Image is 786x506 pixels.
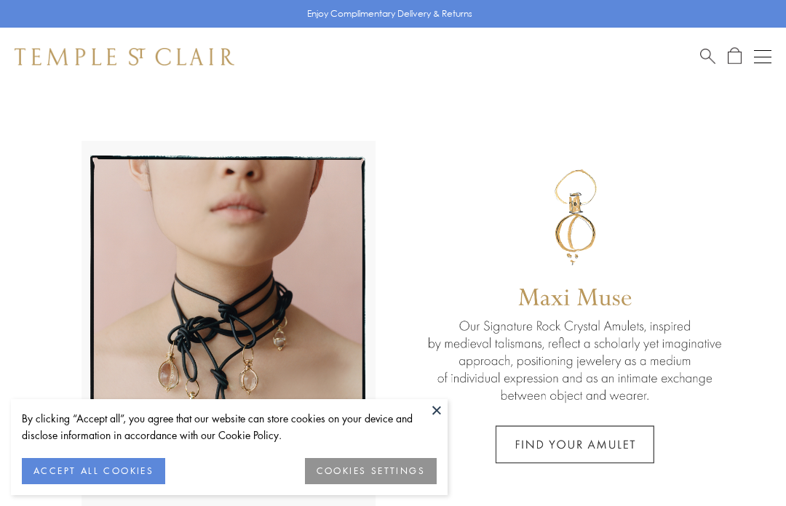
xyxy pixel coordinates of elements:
[22,410,437,443] div: By clicking “Accept all”, you agree that our website can store cookies on your device and disclos...
[307,7,472,21] p: Enjoy Complimentary Delivery & Returns
[728,47,742,65] a: Open Shopping Bag
[713,438,771,491] iframe: Gorgias live chat messenger
[22,458,165,484] button: ACCEPT ALL COOKIES
[15,48,234,65] img: Temple St. Clair
[700,47,715,65] a: Search
[305,458,437,484] button: COOKIES SETTINGS
[754,48,771,65] button: Open navigation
